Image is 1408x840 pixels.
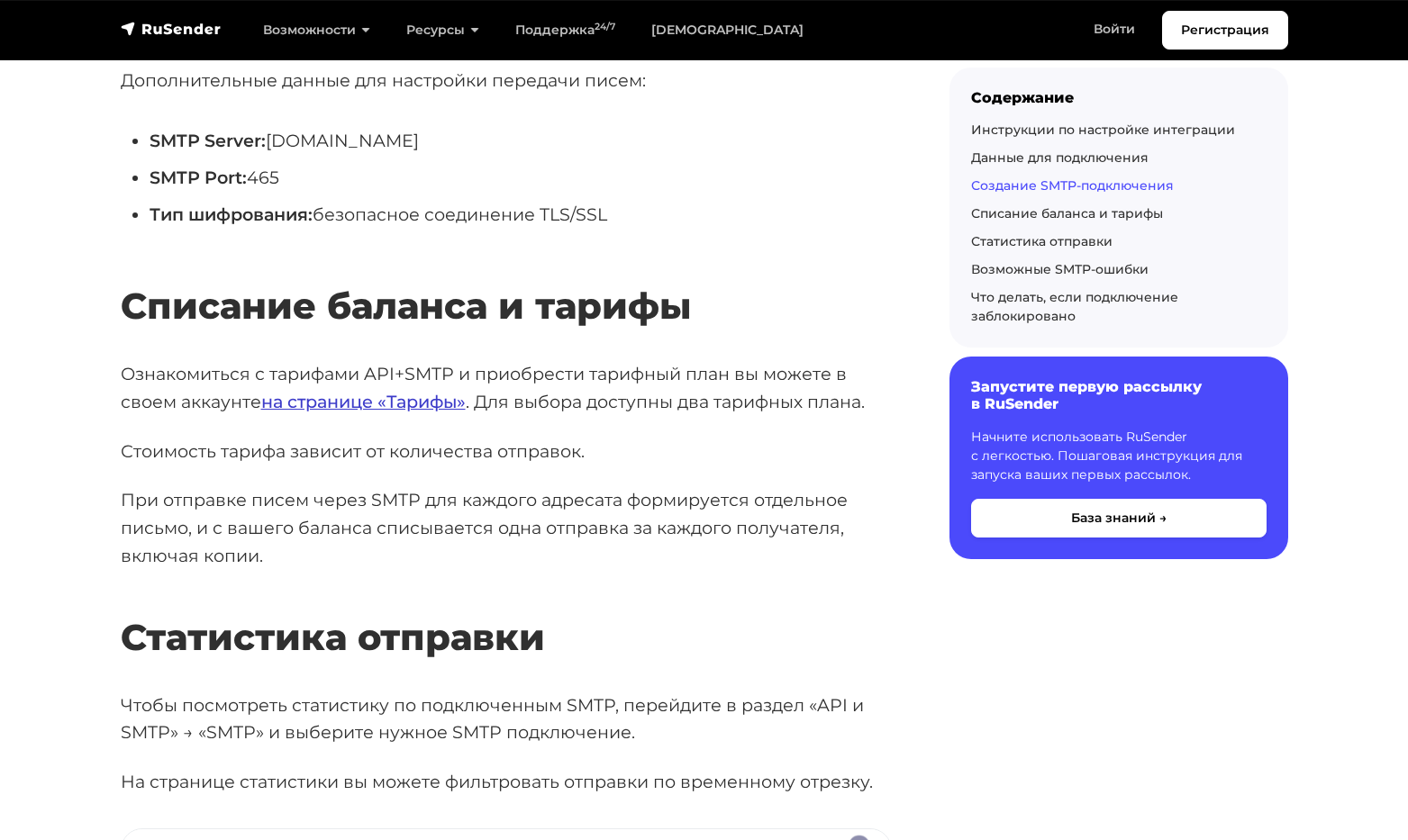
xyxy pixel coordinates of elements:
[971,499,1267,537] button: База знаний →
[971,289,1178,324] a: Что делать, если подключение заблокировано
[1162,11,1288,50] a: Регистрация
[971,122,1235,138] a: Инструкции по настройке интеграции
[150,130,266,151] strong: SMTP Server:
[388,12,497,49] a: Ресурсы
[595,21,615,32] sup: 24/7
[150,203,313,225] strong: Тип шифрования:
[1076,11,1153,48] a: Войти
[971,378,1267,412] h6: Запустите первую рассылку в RuSender
[121,438,892,465] p: Стоимость тарифа зависит от количества отправок.
[150,201,892,229] li: безопасное соединение TLS/SSL
[121,360,892,415] p: Ознакомиться с тарифами API+SMTP и приобрести тарифный план вы можете в своем аккаунте . Для выбо...
[121,691,892,746] p: Чтобы посмотреть статистику по подключенным SMTP, перейдите в раздел «API и SMTP» → «SMTP» и выбе...
[121,768,892,796] p: На странице статистики вы можете фильтровать отправки по временному отрезку.
[121,563,892,659] h2: Статистика отправки
[949,357,1288,558] a: Запустите первую рассылку в RuSender Начните использовать RuSender с легкостью. Пошаговая инструк...
[121,486,892,569] p: При отправке писем через SMTP для каждого адресата формируется отдельное письмо, и с вашего балан...
[633,12,822,49] a: [DEMOGRAPHIC_DATA]
[971,233,1113,249] a: Статистика отправки
[971,205,1163,221] a: Списание баланса и тарифы
[971,428,1267,484] p: Начните использовать RuSender с легкостью. Пошаговая инструкция для запуска ваших первых рассылок.
[971,89,1267,106] div: Содержание
[121,231,892,328] h2: Списание баланса и тарифы
[497,12,633,49] a: Поддержка24/7
[121,20,222,38] img: RuSender
[261,391,466,412] a: на странице «Тарифы»
[150,164,892,192] li: 465
[121,67,892,95] p: Дополнительные данные для настройки передачи писем:
[971,261,1149,277] a: Возможные SMTP-ошибки
[150,167,247,188] strong: SMTP Port:
[971,177,1174,194] a: Создание SMTP-подключения
[245,12,388,49] a: Возможности
[971,149,1149,166] a: Данные для подключения
[150,127,892,155] li: [DOMAIN_NAME]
